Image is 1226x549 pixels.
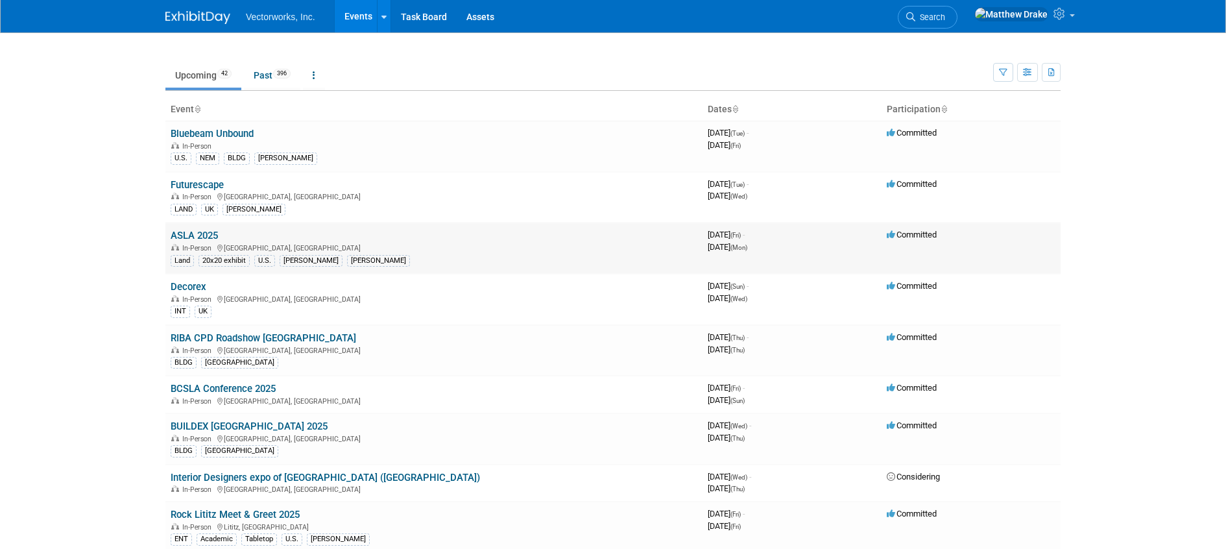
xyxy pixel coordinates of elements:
[747,332,749,342] span: -
[171,435,179,441] img: In-Person Event
[171,523,179,530] img: In-Person Event
[171,295,179,302] img: In-Person Event
[887,230,937,239] span: Committed
[703,99,882,121] th: Dates
[898,6,957,29] a: Search
[743,383,745,393] span: -
[171,242,697,252] div: [GEOGRAPHIC_DATA], [GEOGRAPHIC_DATA]
[708,472,751,482] span: [DATE]
[171,483,697,494] div: [GEOGRAPHIC_DATA], [GEOGRAPHIC_DATA]
[730,130,745,137] span: (Tue)
[749,421,751,430] span: -
[244,63,300,88] a: Past396
[708,521,741,531] span: [DATE]
[887,128,937,138] span: Committed
[747,281,749,291] span: -
[730,474,747,481] span: (Wed)
[201,445,278,457] div: [GEOGRAPHIC_DATA]
[915,12,945,22] span: Search
[743,509,745,518] span: -
[194,104,200,114] a: Sort by Event Name
[254,152,317,164] div: [PERSON_NAME]
[307,533,370,545] div: [PERSON_NAME]
[708,230,745,239] span: [DATE]
[171,179,224,191] a: Futurescape
[282,533,302,545] div: U.S.
[941,104,947,114] a: Sort by Participation Type
[730,511,741,518] span: (Fri)
[887,421,937,430] span: Committed
[747,179,749,189] span: -
[974,7,1048,21] img: Matthew Drake
[273,69,291,79] span: 396
[887,179,937,189] span: Committed
[730,347,745,354] span: (Thu)
[171,397,179,404] img: In-Person Event
[171,230,218,241] a: ASLA 2025
[171,421,328,432] a: BUILDEX [GEOGRAPHIC_DATA] 2025
[887,472,940,482] span: Considering
[171,509,300,520] a: Rock Lititz Meet & Greet 2025
[171,193,179,199] img: In-Person Event
[730,385,741,392] span: (Fri)
[730,283,745,290] span: (Sun)
[887,509,937,518] span: Committed
[730,435,745,442] span: (Thu)
[171,306,190,317] div: INT
[171,357,197,369] div: BLDG
[730,295,747,302] span: (Wed)
[730,485,745,493] span: (Thu)
[171,255,194,267] div: Land
[182,523,215,531] span: In-Person
[182,485,215,494] span: In-Person
[708,509,745,518] span: [DATE]
[171,332,356,344] a: RIBA CPD Roadshow [GEOGRAPHIC_DATA]
[171,433,697,443] div: [GEOGRAPHIC_DATA], [GEOGRAPHIC_DATA]
[182,435,215,443] span: In-Person
[171,244,179,250] img: In-Person Event
[730,232,741,239] span: (Fri)
[882,99,1061,121] th: Participation
[171,395,697,406] div: [GEOGRAPHIC_DATA], [GEOGRAPHIC_DATA]
[708,242,747,252] span: [DATE]
[708,179,749,189] span: [DATE]
[730,422,747,430] span: (Wed)
[254,255,275,267] div: U.S.
[182,295,215,304] span: In-Person
[887,332,937,342] span: Committed
[732,104,738,114] a: Sort by Start Date
[708,483,745,493] span: [DATE]
[171,191,697,201] div: [GEOGRAPHIC_DATA], [GEOGRAPHIC_DATA]
[182,347,215,355] span: In-Person
[887,383,937,393] span: Committed
[708,421,751,430] span: [DATE]
[730,523,741,530] span: (Fri)
[708,383,745,393] span: [DATE]
[730,334,745,341] span: (Thu)
[171,204,197,215] div: LAND
[730,142,741,149] span: (Fri)
[171,521,697,531] div: Lititz, [GEOGRAPHIC_DATA]
[182,142,215,151] span: In-Person
[197,533,237,545] div: Academic
[708,140,741,150] span: [DATE]
[196,152,219,164] div: NEM
[347,255,410,267] div: [PERSON_NAME]
[730,244,747,251] span: (Mon)
[280,255,343,267] div: [PERSON_NAME]
[708,128,749,138] span: [DATE]
[708,395,745,405] span: [DATE]
[708,281,749,291] span: [DATE]
[171,485,179,492] img: In-Person Event
[171,281,206,293] a: Decorex
[708,191,747,201] span: [DATE]
[182,193,215,201] span: In-Person
[171,472,480,483] a: Interior Designers expo of [GEOGRAPHIC_DATA] ([GEOGRAPHIC_DATA])
[730,181,745,188] span: (Tue)
[708,293,747,303] span: [DATE]
[171,383,276,395] a: BCSLA Conference 2025
[708,345,745,354] span: [DATE]
[165,11,230,24] img: ExhibitDay
[747,128,749,138] span: -
[201,204,218,215] div: UK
